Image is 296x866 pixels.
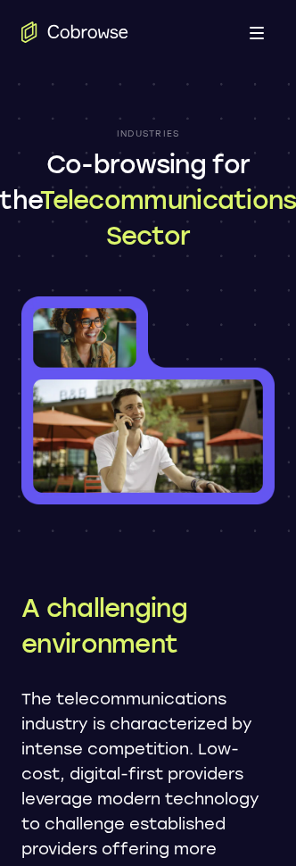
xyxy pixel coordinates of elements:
h2: A challenging environment [21,590,275,662]
a: Go to the home page [21,21,128,43]
img: Co-browsing for the Telecommunications Sector [21,296,275,504]
span: Telecommunications Sector [40,185,296,251]
p: Industries [117,129,180,139]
